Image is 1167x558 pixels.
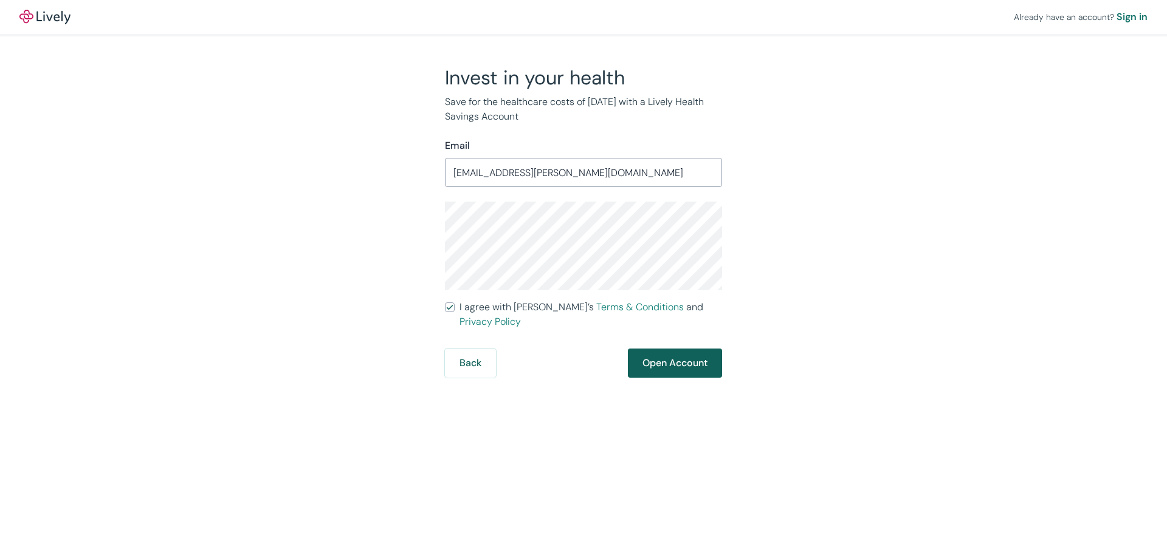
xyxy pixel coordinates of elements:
a: Privacy Policy [460,315,521,328]
h2: Invest in your health [445,66,722,90]
img: Lively [19,10,71,24]
a: Sign in [1117,10,1148,24]
a: Terms & Conditions [596,301,684,313]
span: I agree with [PERSON_NAME]’s and [460,300,722,329]
button: Open Account [628,349,722,378]
div: Already have an account? [1014,10,1148,24]
p: Save for the healthcare costs of [DATE] with a Lively Health Savings Account [445,95,722,124]
button: Back [445,349,496,378]
a: LivelyLively [19,10,71,24]
label: Email [445,138,470,153]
